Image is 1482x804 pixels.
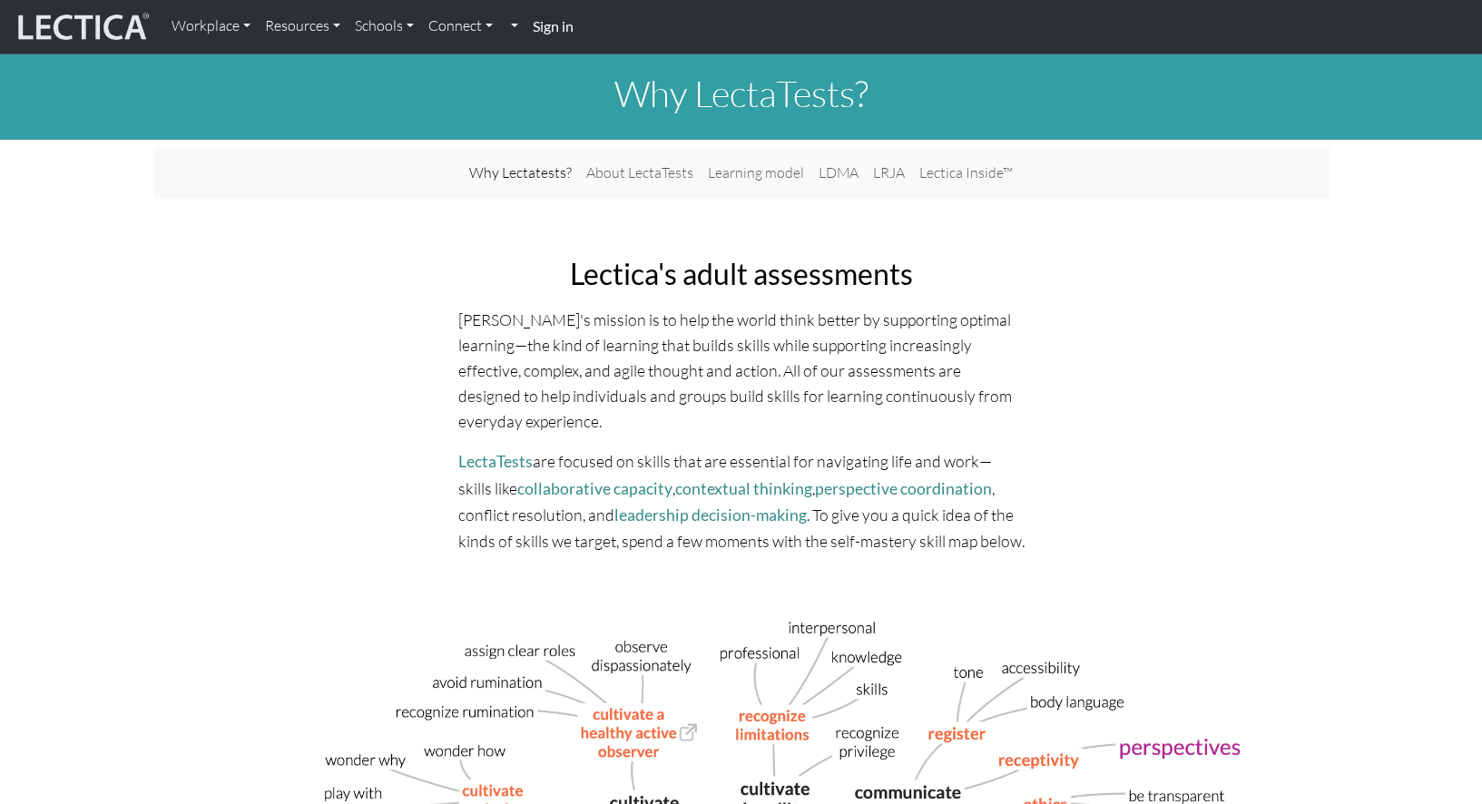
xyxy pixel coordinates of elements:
[815,479,992,498] a: perspective coordination
[912,154,1020,191] a: Lectica Inside™
[164,7,258,45] a: Workplace
[614,505,807,525] a: leadership decision-making
[458,452,533,471] a: LectaTests
[421,7,500,45] a: Connect
[525,7,581,46] a: Sign in
[153,72,1330,115] h1: Why LectaTests?
[811,154,866,191] a: LDMA
[533,17,574,34] strong: Sign in
[866,154,912,191] a: LRJA
[579,154,701,191] a: About LectaTests
[701,154,811,191] a: Learning model
[517,479,672,498] a: collaborative capacity
[675,479,812,498] a: contextual thinking
[458,307,1025,435] p: [PERSON_NAME]'s mission is to help the world think better by supporting optimal learning—the kind...
[348,7,421,45] a: Schools
[458,257,1025,291] h2: Lectica's adult assessments
[462,154,579,191] a: Why Lectatests?
[14,10,150,44] img: lecticalive
[458,448,1025,554] p: are focused on skills that are essential for navigating life and work—skills like , , , conflict ...
[258,7,348,45] a: Resources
